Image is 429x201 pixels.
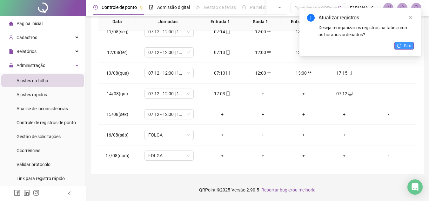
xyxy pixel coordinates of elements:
[17,148,40,153] span: Ocorrências
[196,5,200,10] span: sun
[106,70,129,76] span: 13/08(qua)
[250,5,275,10] span: Painel do DP
[280,13,320,30] th: Entrada 2
[231,187,245,192] span: Versão
[338,6,343,10] span: search
[67,191,72,196] span: left
[407,179,423,195] div: Open Intercom Messenger
[102,5,137,10] span: Controle de ponto
[399,5,405,11] span: bell
[329,70,359,77] div: 17:15
[288,90,319,97] div: +
[148,68,190,78] span: 07:12 - 12:00 | 13:00 - 17:00
[148,110,190,119] span: 07:12 - 12:00 | 13:00 - 17:00
[23,190,30,196] span: linkedin
[207,152,238,159] div: +
[329,152,359,159] div: +
[9,49,13,54] span: file
[407,14,414,21] a: Close
[370,131,407,138] div: -
[17,49,37,54] span: Relatórios
[261,187,316,192] span: Reportar bug e/ou melhoria
[17,21,43,26] span: Página inicial
[240,13,280,30] th: Saída 1
[148,89,190,98] span: 07:12 - 12:00 | 13:00 - 17:00
[370,90,407,97] div: -
[347,91,352,96] span: desktop
[207,70,238,77] div: 07:13
[347,71,352,75] span: mobile
[93,5,98,10] span: clock-circle
[139,6,143,10] span: pushpin
[248,111,278,118] div: +
[277,5,282,10] span: ellipsis
[17,120,76,125] span: Controle de registros de ponto
[370,111,407,118] div: -
[248,131,278,138] div: +
[307,14,315,22] span: info-circle
[329,111,359,118] div: +
[9,21,13,26] span: home
[105,153,130,158] span: 17/08(dom)
[370,152,407,159] div: -
[148,27,190,37] span: 07:12 - 12:00 | 13:00 - 17:00
[207,111,238,118] div: +
[397,44,401,48] span: reload
[288,152,319,159] div: +
[329,90,359,97] div: 07:12
[86,179,429,201] footer: QRPoint © 2025 - 2.90.5 -
[106,29,129,34] span: 11/08(seg)
[225,30,230,34] span: mobile
[148,130,190,140] span: FOLGA
[9,35,13,40] span: user-add
[329,131,359,138] div: +
[370,70,407,77] div: -
[288,131,319,138] div: +
[394,42,414,50] button: Sim
[207,131,238,138] div: +
[318,24,414,38] div: Deseja reorganizar os registros na tabela com os horários ordenados?
[148,151,190,160] span: FOLGA
[207,28,238,35] div: 07:14
[225,91,230,96] span: mobile
[248,90,278,97] div: +
[17,78,48,83] span: Ajustes da folha
[14,190,20,196] span: facebook
[106,112,128,117] span: 15/08(sex)
[136,13,200,30] th: Jornadas
[204,5,236,10] span: Gestão de férias
[98,13,136,30] th: Data
[318,14,414,22] div: Atualizar registros
[404,42,411,49] span: Sim
[248,152,278,159] div: +
[17,134,61,139] span: Gestão de solicitações
[9,63,13,68] span: lock
[107,50,128,55] span: 12/08(ter)
[242,5,246,10] span: dashboard
[17,92,47,97] span: Ajustes rápidos
[200,13,240,30] th: Entrada 1
[207,49,238,56] div: 07:13
[17,106,68,111] span: Análise de inconsistências
[106,132,129,137] span: 16/08(sáb)
[350,4,379,11] span: FABIANA - SMART GLASS
[412,3,421,13] img: 87243
[225,50,230,55] span: mobile
[288,111,319,118] div: +
[17,162,50,167] span: Validar protocolo
[385,5,391,11] span: notification
[148,48,190,57] span: 07:12 - 12:00 | 13:00 - 17:00
[225,71,230,75] span: mobile
[149,5,153,10] span: file-done
[17,63,45,68] span: Administração
[107,91,128,96] span: 14/08(qui)
[17,35,37,40] span: Cadastros
[157,5,190,10] span: Admissão digital
[207,90,238,97] div: 17:03
[17,176,65,181] span: Link para registro rápido
[33,190,39,196] span: instagram
[408,15,412,20] span: close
